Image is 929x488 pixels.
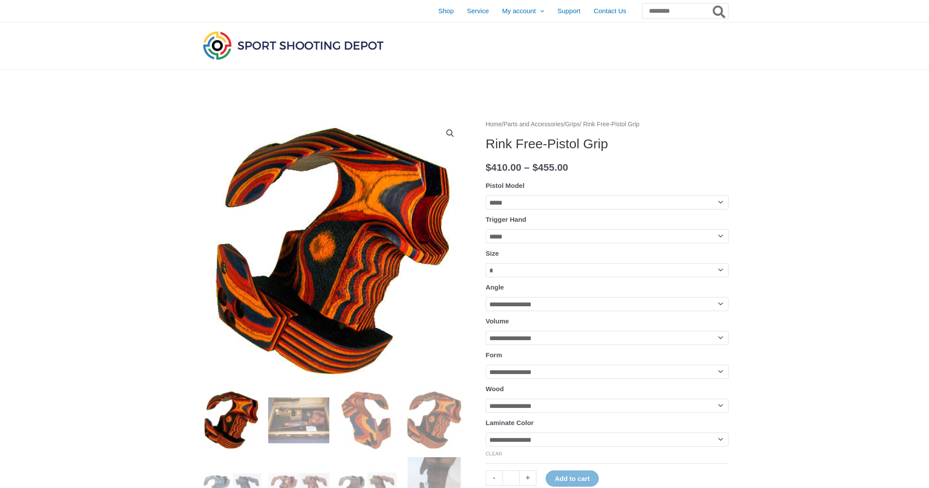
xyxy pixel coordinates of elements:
[201,119,465,383] img: Rink Free-Pistol Grip
[486,250,499,257] label: Size
[546,470,599,487] button: Add to cart
[532,162,538,173] span: $
[404,389,465,451] img: Rink Free-Pistol Grip
[486,119,729,130] nav: Breadcrumb
[442,125,458,141] a: View full-screen image gallery
[711,4,728,18] button: Search
[486,162,492,173] span: $
[520,470,536,486] a: +
[486,351,503,359] label: Form
[486,385,504,393] label: Wood
[486,451,503,456] a: Clear options
[486,162,521,173] bdi: 410.00
[486,121,502,128] a: Home
[565,121,580,128] a: Grips
[486,470,503,486] a: -
[486,136,729,152] h1: Rink Free-Pistol Grip
[201,29,386,62] img: Sport Shooting Depot
[486,216,527,223] label: Trigger Hand
[486,283,504,291] label: Angle
[503,121,564,128] a: Parts and Accessories
[503,470,520,486] input: Product quantity
[268,389,329,451] img: Rink Free-Pistol Grip - Image 2
[336,389,397,451] img: Rink Free-Pistol Grip - Image 3
[486,317,509,325] label: Volume
[201,389,262,451] img: Rink Free-Pistol Grip
[486,419,534,426] label: Laminate Color
[532,162,568,173] bdi: 455.00
[524,162,530,173] span: –
[486,182,525,189] label: Pistol Model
